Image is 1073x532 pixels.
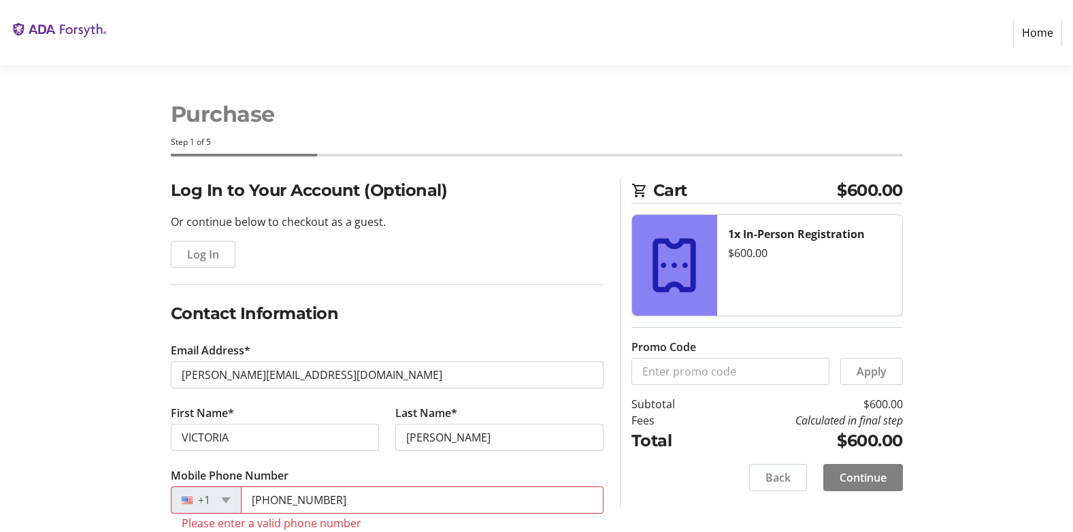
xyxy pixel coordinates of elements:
[840,469,887,486] span: Continue
[631,339,696,355] label: Promo Code
[710,396,903,412] td: $600.00
[171,178,604,203] h2: Log In to Your Account (Optional)
[182,516,593,530] tr-error: Please enter a valid phone number
[728,245,891,261] div: $600.00
[171,214,604,230] p: Or continue below to checkout as a guest.
[171,136,903,148] div: Step 1 of 5
[631,412,710,429] td: Fees
[840,358,903,385] button: Apply
[187,246,219,263] span: Log In
[1013,20,1062,46] a: Home
[171,98,903,131] h1: Purchase
[171,342,250,359] label: Email Address*
[631,358,829,385] input: Enter promo code
[837,178,903,203] span: $600.00
[631,429,710,453] td: Total
[765,469,791,486] span: Back
[631,396,710,412] td: Subtotal
[171,301,604,326] h2: Contact Information
[710,412,903,429] td: Calculated in final step
[653,178,838,203] span: Cart
[171,467,288,484] label: Mobile Phone Number
[241,486,604,514] input: (201) 555-0123
[395,405,457,421] label: Last Name*
[710,429,903,453] td: $600.00
[11,5,108,60] img: The ADA Forsyth Institute's Logo
[171,405,234,421] label: First Name*
[171,241,235,268] button: Log In
[728,227,865,242] strong: 1x In-Person Registration
[749,464,807,491] button: Back
[857,363,887,380] span: Apply
[823,464,903,491] button: Continue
